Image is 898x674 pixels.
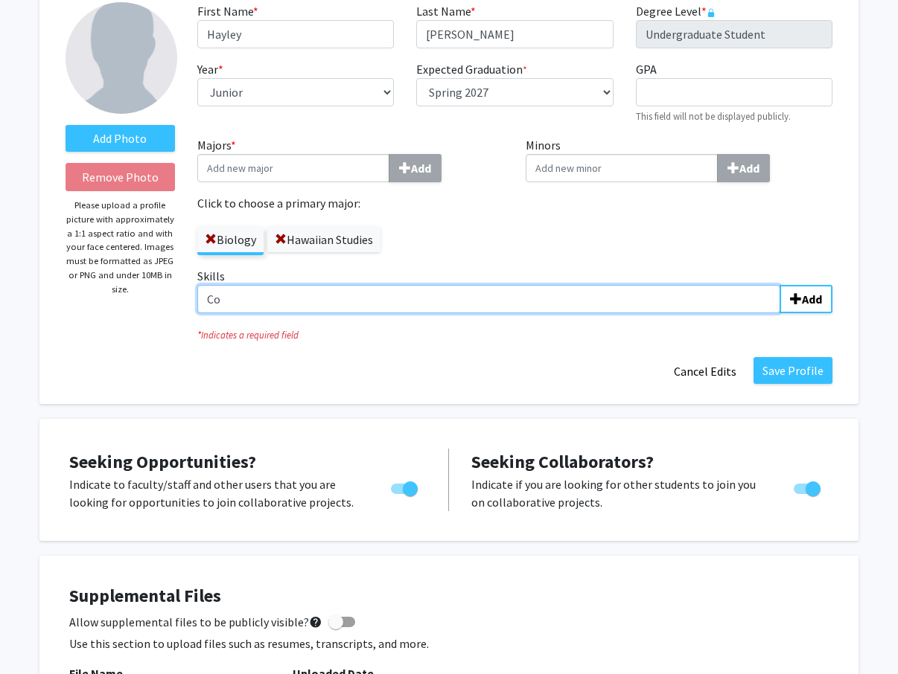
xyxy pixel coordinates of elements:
label: Minors [526,136,832,182]
button: Skills [780,285,832,313]
b: Add [411,161,431,176]
p: Indicate to faculty/staff and other users that you are looking for opportunities to join collabor... [69,475,363,511]
button: Save Profile [754,357,832,384]
label: Skills [197,267,832,313]
b: Add [802,292,822,306]
button: Cancel Edits [664,357,746,385]
p: Indicate if you are looking for other students to join you on collaborative projects. [471,475,765,511]
span: Seeking Collaborators? [471,450,654,473]
label: Majors [197,136,504,182]
span: Allow supplemental files to be publicly visible? [69,613,322,631]
small: This field will not be displayed publicly. [636,110,791,122]
mat-icon: help [309,613,322,631]
input: SkillsAdd [197,285,780,313]
input: MinorsAdd [526,154,718,182]
img: Profile Picture [66,2,177,114]
div: Toggle [385,475,426,498]
button: Majors* [389,154,442,182]
label: Expected Graduation [416,60,527,78]
iframe: Chat [11,607,63,663]
label: First Name [197,2,258,20]
b: Add [739,161,760,176]
p: Use this section to upload files such as resumes, transcripts, and more. [69,635,829,652]
input: Majors*Add [197,154,389,182]
svg: This information is provided and automatically updated by University of Hawaiʻi at Mānoa and is n... [707,8,716,17]
p: Please upload a profile picture with approximately a 1:1 aspect ratio and with your face centered... [66,199,175,296]
div: Toggle [788,475,829,498]
label: Year [197,60,223,78]
label: Hawaiian Studies [267,227,380,252]
label: Biology [197,227,264,252]
label: AddProfile Picture [66,125,175,152]
label: GPA [636,60,657,78]
label: Degree Level [636,2,716,20]
i: Indicates a required field [197,328,832,342]
h4: Supplemental Files [69,585,829,607]
span: Seeking Opportunities? [69,450,256,473]
button: Remove Photo [66,163,175,191]
label: Click to choose a primary major: [197,194,504,212]
label: Last Name [416,2,476,20]
button: Minors [717,154,770,182]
